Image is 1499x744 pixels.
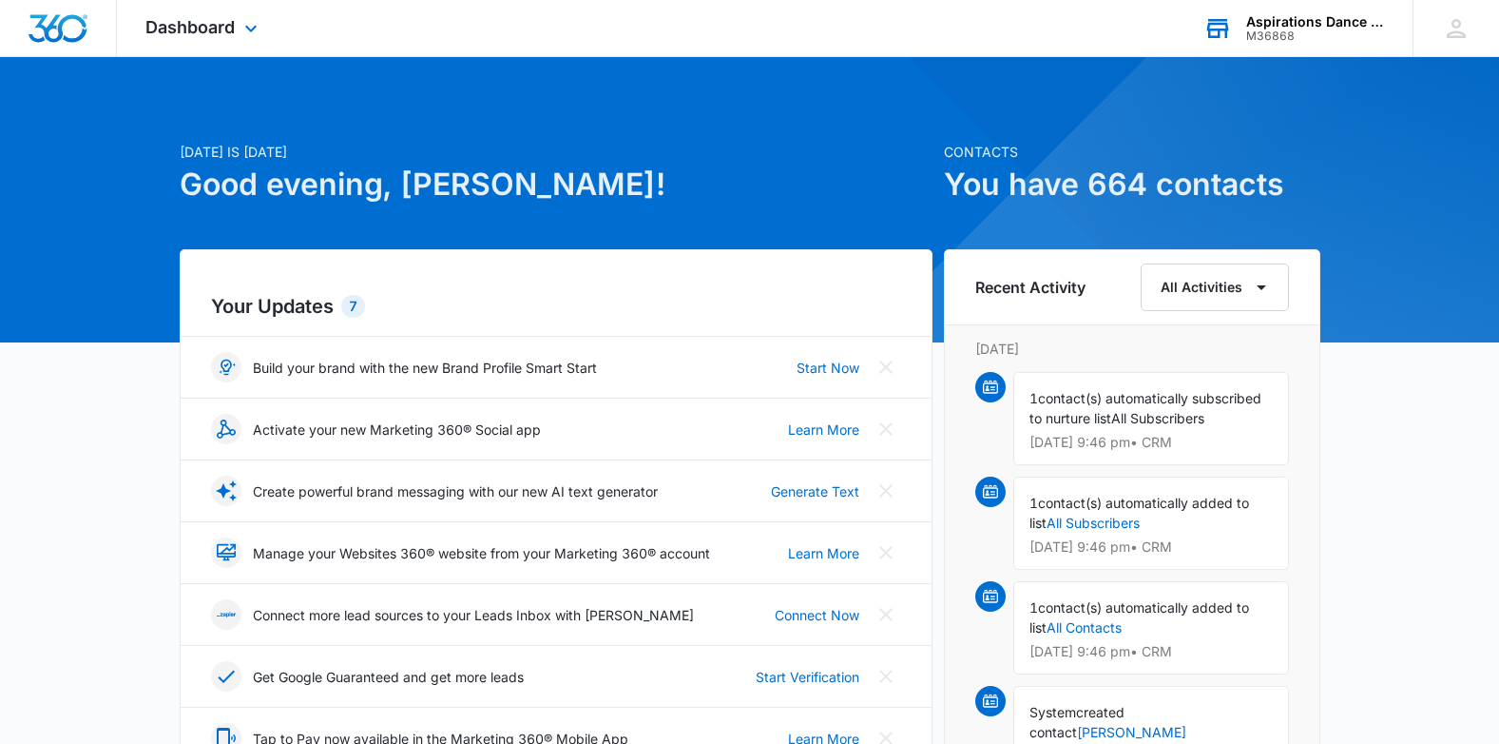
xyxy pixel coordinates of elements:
[1246,29,1385,43] div: account id
[211,292,901,321] h2: Your Updates
[253,543,710,563] p: Manage your Websites 360® website from your Marketing 360® account
[871,414,901,444] button: Close
[975,276,1086,299] h6: Recent Activity
[775,605,859,625] a: Connect Now
[1077,724,1186,740] a: [PERSON_NAME]
[771,481,859,501] a: Generate Text
[944,142,1320,162] p: Contacts
[788,420,859,440] a: Learn More
[180,162,932,207] h1: Good evening, [PERSON_NAME]!
[871,352,901,382] button: Close
[756,667,859,687] a: Start Verification
[871,538,901,568] button: Close
[1029,390,1038,406] span: 1
[1029,436,1273,449] p: [DATE] 9:46 pm • CRM
[1141,264,1289,311] button: All Activities
[145,17,235,37] span: Dashboard
[871,476,901,506] button: Close
[253,667,524,687] p: Get Google Guaranteed and get more leads
[1246,14,1385,29] div: account name
[975,339,1289,359] p: [DATE]
[253,358,597,378] p: Build your brand with the new Brand Profile Smart Start
[1029,704,1124,740] span: created contact
[1029,599,1038,616] span: 1
[1029,704,1076,720] span: System
[944,162,1320,207] h1: You have 664 contacts
[1029,495,1038,511] span: 1
[1029,540,1273,554] p: [DATE] 9:46 pm • CRM
[1029,390,1261,426] span: contact(s) automatically subscribed to nurture list
[341,295,365,318] div: 7
[797,358,859,378] a: Start Now
[1047,515,1140,531] a: All Subscribers
[1029,645,1273,658] p: [DATE] 9:46 pm • CRM
[1029,495,1249,531] span: contact(s) automatically added to list
[871,599,901,630] button: Close
[253,481,658,501] p: Create powerful brand messaging with our new AI text generator
[1029,599,1249,636] span: contact(s) automatically added to list
[871,661,901,692] button: Close
[253,420,541,440] p: Activate your new Marketing 360® Social app
[180,142,932,162] p: [DATE] is [DATE]
[1111,410,1204,426] span: All Subscribers
[1047,619,1122,636] a: All Contacts
[788,543,859,563] a: Learn More
[253,605,694,625] p: Connect more lead sources to your Leads Inbox with [PERSON_NAME]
